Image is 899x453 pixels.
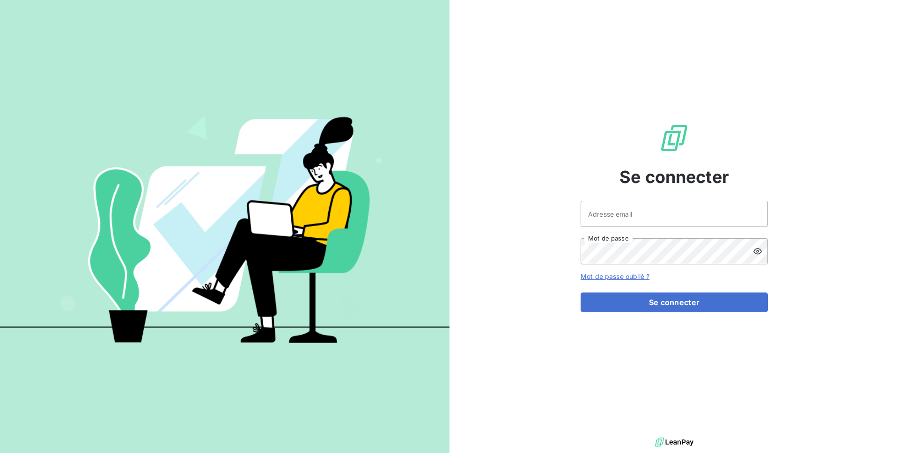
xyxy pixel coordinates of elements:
a: Mot de passe oublié ? [581,272,649,280]
img: Logo LeanPay [659,123,689,153]
input: placeholder [581,201,768,227]
img: logo [655,435,693,449]
span: Se connecter [619,164,729,190]
button: Se connecter [581,292,768,312]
